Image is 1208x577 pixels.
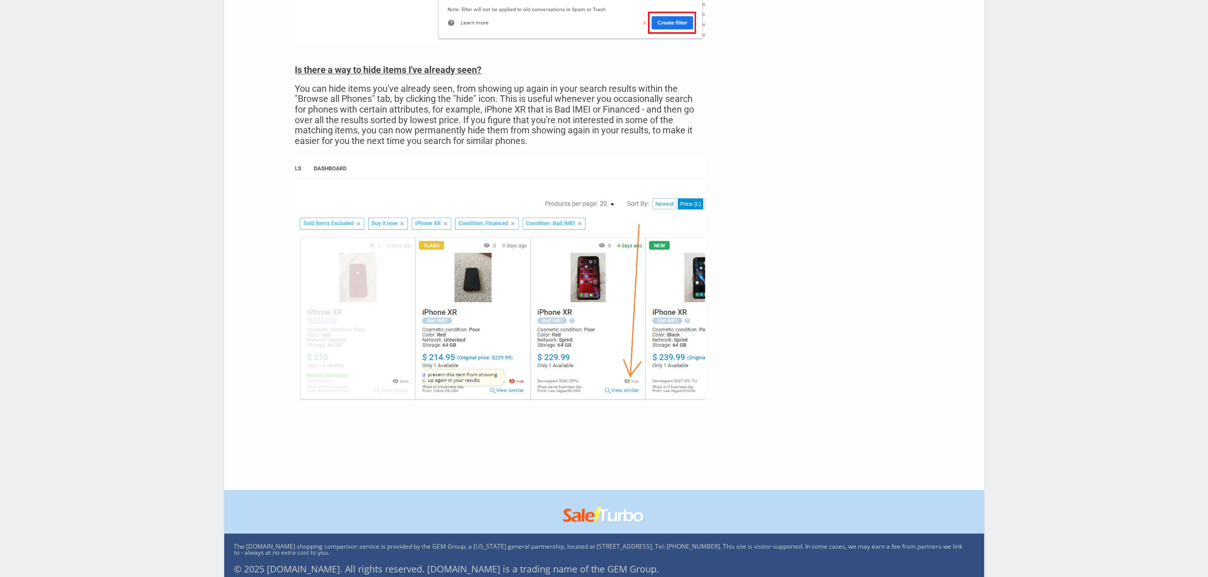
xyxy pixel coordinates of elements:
[563,507,645,525] img: saleturbo.com
[295,157,706,401] img: hide.jpg
[295,65,706,76] h4: Is there a way to hide items I've already seen?
[234,564,969,574] p: © 2025 [DOMAIN_NAME]. All rights reserved. [DOMAIN_NAME] is a trading name of the GEM Group.
[295,84,706,147] p: You can hide items you've already seen, from showing up again in your search results within the "...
